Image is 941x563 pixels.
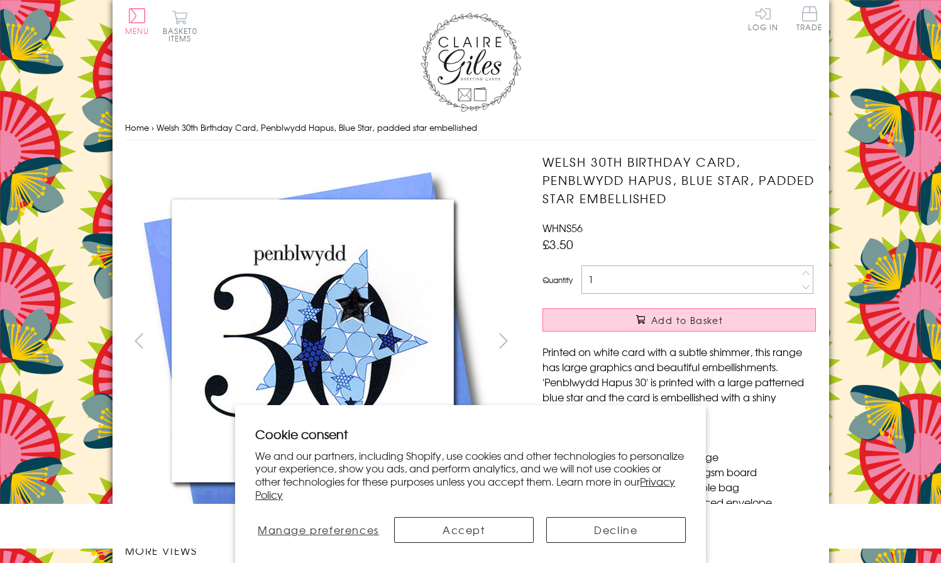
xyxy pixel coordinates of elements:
button: Manage preferences [255,517,381,543]
span: › [151,121,154,133]
p: We and our partners, including Shopify, use cookies and other technologies to personalize your ex... [255,449,686,501]
button: Decline [546,517,686,543]
a: Trade [796,6,823,33]
img: Welsh 30th Birthday Card, Penblwydd Hapus, Blue Star, padded star embellished [125,153,502,530]
button: next [489,326,517,355]
span: Manage preferences [258,522,379,537]
a: Privacy Policy [255,474,675,502]
button: Basket0 items [163,10,197,42]
a: Log In [748,6,778,31]
span: WHNS56 [542,220,583,235]
span: Menu [125,25,150,36]
button: Menu [125,8,150,35]
h3: More views [125,543,518,558]
p: Printed on white card with a subtle shimmer, this range has large graphics and beautiful embellis... [542,344,816,420]
button: prev [125,326,153,355]
nav: breadcrumbs [125,115,817,141]
span: Welsh 30th Birthday Card, Penblwydd Hapus, Blue Star, padded star embellished [157,121,477,133]
span: £3.50 [542,235,573,253]
button: Accept [394,517,534,543]
h2: Cookie consent [255,425,686,443]
span: Trade [796,6,823,31]
label: Quantity [542,274,573,286]
a: Home [125,121,149,133]
span: 0 items [168,25,197,44]
h1: Welsh 30th Birthday Card, Penblwydd Hapus, Blue Star, padded star embellished [542,153,816,207]
span: Add to Basket [651,314,723,326]
button: Add to Basket [542,308,816,332]
img: Claire Giles Greetings Cards [421,13,521,112]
